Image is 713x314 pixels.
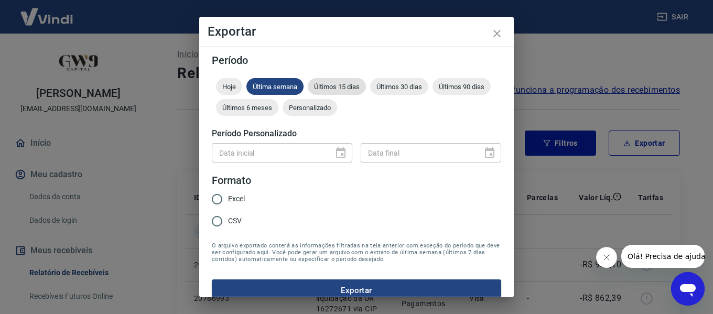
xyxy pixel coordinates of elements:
[216,78,242,95] div: Hoje
[208,25,505,38] h4: Exportar
[212,242,501,263] span: O arquivo exportado conterá as informações filtradas na tela anterior com exceção do período que ...
[433,83,491,91] span: Últimos 90 dias
[621,245,705,268] iframe: Mensagem da empresa
[433,78,491,95] div: Últimos 90 dias
[212,173,251,188] legend: Formato
[370,83,428,91] span: Últimos 30 dias
[246,83,304,91] span: Última semana
[484,21,510,46] button: close
[212,143,326,163] input: DD/MM/YYYY
[212,128,501,139] h5: Período Personalizado
[283,99,337,116] div: Personalizado
[370,78,428,95] div: Últimos 30 dias
[216,83,242,91] span: Hoje
[283,104,337,112] span: Personalizado
[216,99,278,116] div: Últimos 6 meses
[596,247,617,268] iframe: Fechar mensagem
[671,272,705,306] iframe: Botão para abrir a janela de mensagens
[361,143,475,163] input: DD/MM/YYYY
[246,78,304,95] div: Última semana
[308,78,366,95] div: Últimos 15 dias
[228,193,245,204] span: Excel
[308,83,366,91] span: Últimos 15 dias
[212,279,501,301] button: Exportar
[212,55,501,66] h5: Período
[216,104,278,112] span: Últimos 6 meses
[6,7,88,16] span: Olá! Precisa de ajuda?
[228,215,242,226] span: CSV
